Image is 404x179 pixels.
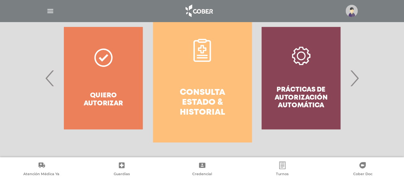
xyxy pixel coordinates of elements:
img: logo_cober_home-white.png [182,3,216,19]
img: profile-placeholder.svg [346,5,358,17]
a: Cober Doc [323,161,403,178]
a: Guardias [81,161,162,178]
span: Credencial [192,172,212,177]
span: Next [348,61,361,95]
span: Turnos [276,172,289,177]
a: Credencial [162,161,242,178]
span: Atención Médica Ya [23,172,59,177]
a: Atención Médica Ya [1,161,81,178]
span: Cober Doc [353,172,372,177]
a: Turnos [242,161,322,178]
a: Consulta estado & historial [153,14,252,142]
h4: Consulta estado & historial [164,88,240,118]
img: Cober_menu-lines-white.svg [46,7,54,15]
span: Guardias [114,172,130,177]
span: Previous [44,61,56,95]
